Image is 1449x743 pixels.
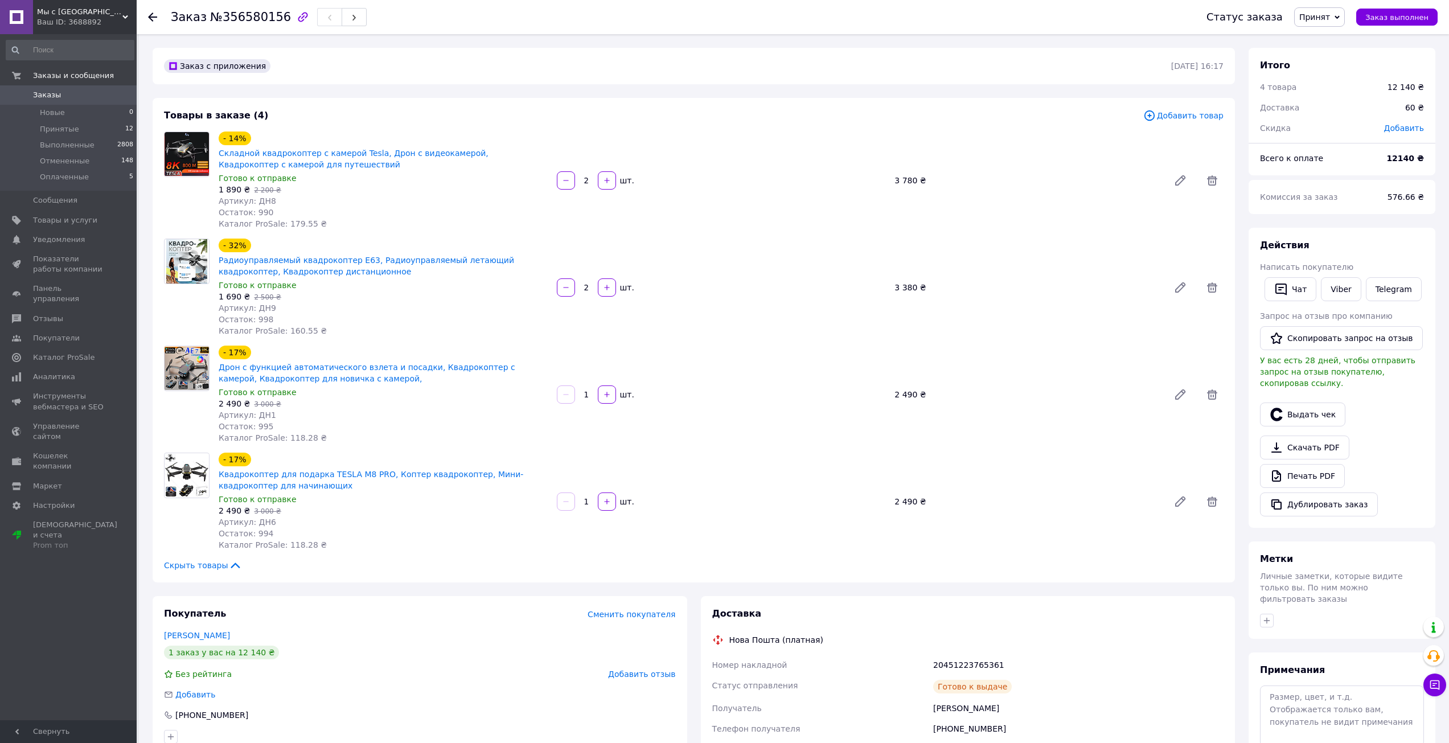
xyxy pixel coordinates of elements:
[219,196,276,206] span: Артикул: ДН8
[40,172,89,182] span: Оплаченные
[33,235,85,245] span: Уведомления
[1260,403,1345,426] button: Выдать чек
[1260,60,1290,71] span: Итого
[219,326,327,335] span: Каталог ProSale: 160.55 ₴
[1365,13,1429,22] span: Заказ выполнен
[33,71,114,81] span: Заказы и сообщения
[1260,83,1296,92] span: 4 товара
[219,239,251,252] div: - 32%
[33,500,75,511] span: Настройки
[931,698,1226,719] div: [PERSON_NAME]
[33,451,105,471] span: Кошелек компании
[1206,11,1283,23] div: Статус заказа
[890,173,1164,188] div: 3 780 ₴
[165,132,209,176] img: Складной квадрокоптер с камерой Tesla, Дрон с видеокамерой, Квадрокоптер с камерой для путешествий
[171,10,207,24] span: Заказ
[129,108,133,118] span: 0
[148,11,157,23] div: Вернуться назад
[1388,81,1424,93] div: 12 140 ₴
[219,433,327,442] span: Каталог ProSale: 118.28 ₴
[219,422,274,431] span: Остаток: 995
[40,156,89,166] span: Отмененные
[617,496,635,507] div: шт.
[617,282,635,293] div: шт.
[174,709,249,721] div: [PHONE_NUMBER]
[166,239,207,284] img: Радиоуправляемый квадрокоптер Е63, Радиоуправляемый летающий квадрокоптер, Квадрокоптер дистанцио...
[117,140,133,150] span: 2808
[1169,490,1192,513] a: Редактировать
[1260,572,1403,604] span: Личные заметки, которые видите только вы. По ним можно фильтровать заказы
[40,124,79,134] span: Принятые
[175,670,232,679] span: Без рейтинга
[219,303,276,313] span: Артикул: ДН9
[219,495,297,504] span: Готово к отправке
[254,400,281,408] span: 3 000 ₴
[165,347,209,390] img: Дрон с функцией автоматического взлета и посадки, Квадрокоптер с камерой, Квадрокоптер для новичк...
[1386,154,1424,163] b: 12140 ₴
[33,372,75,382] span: Аналитика
[1201,169,1224,192] span: Удалить
[33,421,105,442] span: Управление сайтом
[33,540,117,551] div: Prom топ
[219,292,250,301] span: 1 690 ₴
[1260,311,1393,321] span: Запрос на отзыв про компанию
[1171,61,1224,71] time: [DATE] 16:17
[219,315,274,324] span: Остаток: 998
[1260,103,1299,112] span: Доставка
[1169,276,1192,299] a: Редактировать
[1260,326,1423,350] button: Скопировать запрос на отзыв
[1260,240,1310,251] span: Действия
[33,195,77,206] span: Сообщения
[219,411,276,420] span: Артикул: ДН1
[1260,124,1291,133] span: Скидка
[1201,383,1224,406] span: Удалить
[219,506,250,515] span: 2 490 ₴
[712,724,801,733] span: Телефон получателя
[219,219,327,228] span: Каталог ProSale: 179.55 ₴
[129,172,133,182] span: 5
[1201,490,1224,513] span: Удалить
[219,399,250,408] span: 2 490 ₴
[33,215,97,225] span: Товары и услуги
[40,108,65,118] span: Новые
[1299,13,1330,22] span: Принят
[37,17,137,27] div: Ваш ID: 3688892
[1260,553,1293,564] span: Метки
[712,660,787,670] span: Номер накладной
[1260,492,1378,516] button: Дублировать заказ
[617,389,635,400] div: шт.
[175,690,215,699] span: Добавить
[165,454,209,498] img: Квадрокоптер для подарка TESLA M8 PRO, Коптер квадрокоптер, Мини-квадрокоптер для начинающих
[617,175,635,186] div: шт.
[33,284,105,304] span: Панель управления
[219,132,251,145] div: - 14%
[164,59,270,73] div: Заказ с приложения
[588,610,675,619] span: Сменить покупателя
[712,608,762,619] span: Доставка
[164,646,279,659] div: 1 заказ у вас на 12 140 ₴
[1398,95,1431,120] div: 60 ₴
[726,634,826,646] div: Нова Пошта (платная)
[1260,262,1353,272] span: Написать покупателю
[219,281,297,290] span: Готово к отправке
[1260,192,1338,202] span: Комиссия за заказ
[1143,109,1224,122] span: Добавить товар
[1321,277,1361,301] a: Viber
[219,453,251,466] div: - 17%
[219,363,515,383] a: Дрон с функцией автоматического взлета и посадки, Квадрокоптер с камерой, Квадрокоптер для новичк...
[210,10,291,24] span: №356580156
[219,388,297,397] span: Готово к отправке
[1366,277,1422,301] a: Telegram
[1423,674,1446,696] button: Чат с покупателем
[219,149,489,169] a: Складной квадрокоптер с камерой Tesla, Дрон с видеокамерой, Квадрокоптер с камерой для путешествий
[33,314,63,324] span: Отзывы
[219,208,274,217] span: Остаток: 990
[33,333,80,343] span: Покупатели
[1356,9,1438,26] button: Заказ выполнен
[219,174,297,183] span: Готово к отправке
[890,280,1164,295] div: 3 380 ₴
[33,254,105,274] span: Показатели работы компании
[890,387,1164,403] div: 2 490 ₴
[33,352,95,363] span: Каталог ProSale
[1260,464,1345,488] a: Печать PDF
